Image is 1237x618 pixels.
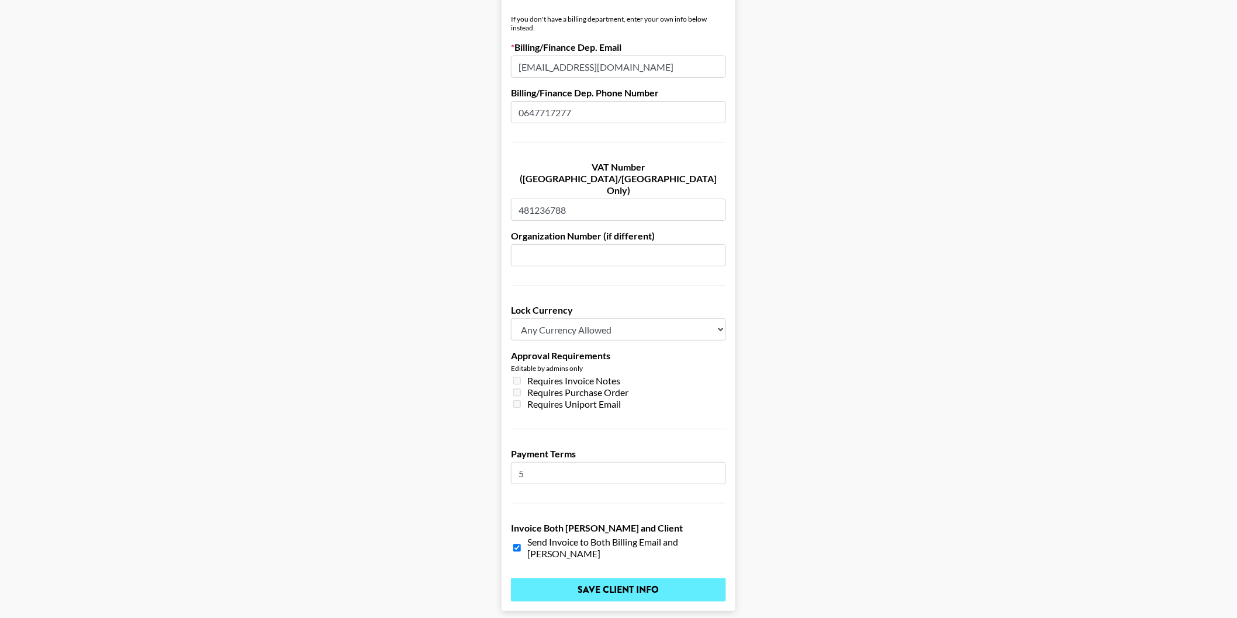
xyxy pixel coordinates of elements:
label: Approval Requirements [511,350,726,362]
div: If you don't have a billing department, enter your own info below instead. [511,15,726,32]
span: Requires Purchase Order [527,387,628,398]
label: Billing/Finance Dep. Phone Number [511,87,726,99]
label: Organization Number (if different) [511,230,726,242]
span: Send Invoice to Both Billing Email and [PERSON_NAME] [527,536,726,560]
span: Requires Uniport Email [527,398,621,410]
label: VAT Number ([GEOGRAPHIC_DATA]/[GEOGRAPHIC_DATA] Only) [511,161,726,196]
span: Requires Invoice Notes [527,375,620,387]
label: Billing/Finance Dep. Email [511,41,726,53]
div: Editable by admins only [511,364,726,373]
label: Payment Terms [511,448,726,460]
input: Save Client Info [511,578,726,602]
label: Lock Currency [511,304,726,316]
label: Invoice Both [PERSON_NAME] and Client [511,522,726,534]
